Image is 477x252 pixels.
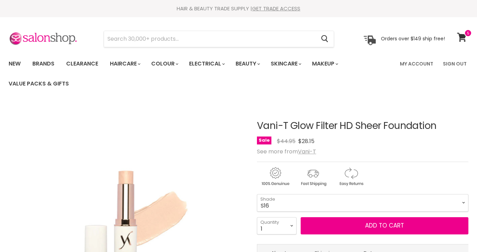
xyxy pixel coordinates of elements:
a: Brands [27,57,60,71]
form: Product [104,31,334,47]
span: $28.15 [298,137,314,145]
ul: Main menu [3,54,396,94]
h1: Vani-T Glow Filter HD Sheer Foundation [257,121,468,131]
a: Clearance [61,57,103,71]
img: genuine.gif [257,166,293,187]
a: Makeup [307,57,342,71]
a: Sign Out [439,57,471,71]
p: Orders over $149 ship free! [381,36,445,42]
input: Search [104,31,315,47]
a: Haircare [105,57,145,71]
a: Electrical [184,57,229,71]
a: Colour [146,57,183,71]
img: returns.gif [333,166,369,187]
a: New [3,57,26,71]
a: Beauty [230,57,264,71]
a: Value Packs & Gifts [3,77,74,91]
button: Add to cart [301,217,468,234]
span: Sale [257,137,271,144]
a: Skincare [266,57,305,71]
select: Quantity [257,217,297,234]
button: Search [315,31,334,47]
a: Vani-T [298,148,316,155]
img: shipping.gif [295,166,331,187]
span: $44.95 [277,137,295,145]
a: GET TRADE ACCESS [252,5,300,12]
span: See more from [257,148,316,155]
a: My Account [396,57,437,71]
span: Add to cart [365,221,404,230]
